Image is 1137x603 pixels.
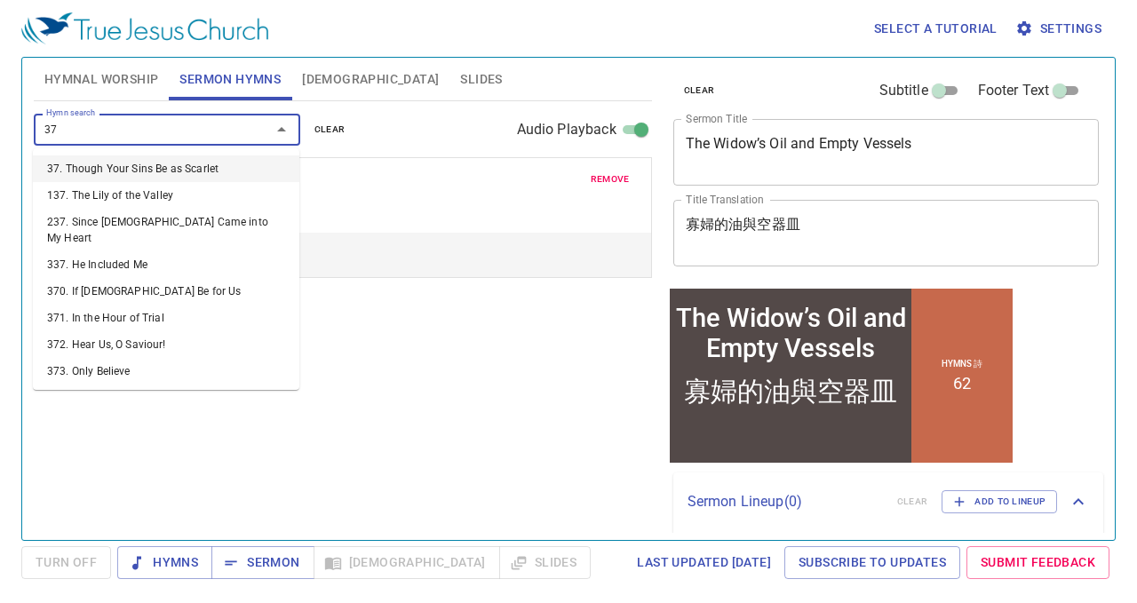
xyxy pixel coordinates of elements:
span: Hymnal Worship [44,68,159,91]
li: 137. The Lily of the Valley [33,182,299,209]
iframe: from-child [666,285,1016,466]
li: 370. If [DEMOGRAPHIC_DATA] Be for Us [33,278,299,305]
li: 371. In the Hour of Trial [33,305,299,331]
span: Hymns [131,551,198,574]
button: Close [269,117,294,142]
span: clear [314,122,346,138]
p: Sermon Lineup ( 0 ) [688,491,883,512]
button: remove [580,169,640,190]
span: Last updated [DATE] [637,551,771,574]
span: Subtitle [879,80,928,101]
li: 337. He Included Me [33,251,299,278]
img: True Jesus Church [21,12,268,44]
button: clear [673,80,726,101]
a: Submit Feedback [966,546,1109,579]
span: Subscribe to Updates [799,551,946,574]
a: Last updated [DATE] [630,546,778,579]
a: Subscribe to Updates [784,546,960,579]
span: Audio Playback [517,119,616,140]
li: 37. Though Your Sins Be as Scarlet [33,155,299,182]
span: [DEMOGRAPHIC_DATA] [302,68,439,91]
span: Sermon [226,551,299,574]
textarea: The Widow’s Oil and Empty Vessels [686,135,1087,169]
button: Settings [1012,12,1109,45]
li: 374. Lead On, O King Eternal [33,385,299,411]
span: Footer Text [978,80,1050,101]
button: clear [304,119,356,140]
div: Sermon Lineup(0)clearAdd to Lineup [673,472,1104,531]
span: Add to Lineup [953,494,1046,510]
span: clear [684,83,715,99]
textarea: 寡婦的油與空器皿 [686,216,1087,250]
li: 372. Hear Us, O Saviour! [33,331,299,358]
button: Select a tutorial [867,12,1005,45]
button: Sermon [211,546,314,579]
li: 237. Since [DEMOGRAPHIC_DATA] Came into My Heart [33,209,299,251]
li: 373. Only Believe [33,358,299,385]
span: Select a tutorial [874,18,998,40]
span: Slides [460,68,502,91]
span: Settings [1019,18,1101,40]
span: remove [591,171,630,187]
span: Sermon Hymns [179,68,281,91]
span: Submit Feedback [981,551,1095,574]
button: Hymns [117,546,212,579]
button: Add to Lineup [942,490,1057,513]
